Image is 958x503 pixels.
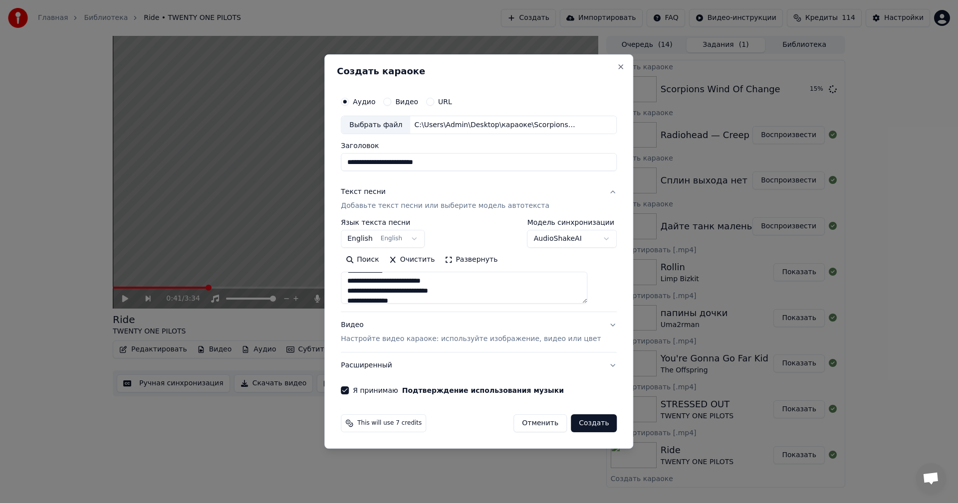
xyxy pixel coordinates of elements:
span: This will use 7 credits [357,419,422,427]
label: Я принимаю [353,387,564,394]
button: Расширенный [341,352,617,378]
h2: Создать караоке [337,67,621,76]
label: Модель синхронизации [527,219,617,226]
button: Текст песниДобавьте текст песни или выберите модель автотекста [341,179,617,219]
button: ВидеоНастройте видео караоке: используйте изображение, видео или цвет [341,313,617,352]
div: Текст песни [341,187,386,197]
label: Язык текста песни [341,219,425,226]
button: Очистить [384,252,440,268]
label: URL [438,98,452,105]
button: Создать [571,414,617,432]
div: Текст песниДобавьте текст песни или выберите модель автотекста [341,219,617,312]
button: Развернуть [440,252,502,268]
div: C:\Users\Admin\Desktop\караоке\Scorpions_-_Still_Loving_You_47954789.mp3 [410,120,580,130]
div: Выбрать файл [341,116,410,134]
button: Поиск [341,252,384,268]
button: Я принимаю [402,387,564,394]
button: Отменить [513,414,567,432]
p: Добавьте текст песни или выберите модель автотекста [341,201,549,211]
label: Аудио [353,98,375,105]
p: Настройте видео караоке: используйте изображение, видео или цвет [341,334,601,344]
label: Заголовок [341,143,617,150]
div: Видео [341,321,601,344]
label: Видео [395,98,418,105]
